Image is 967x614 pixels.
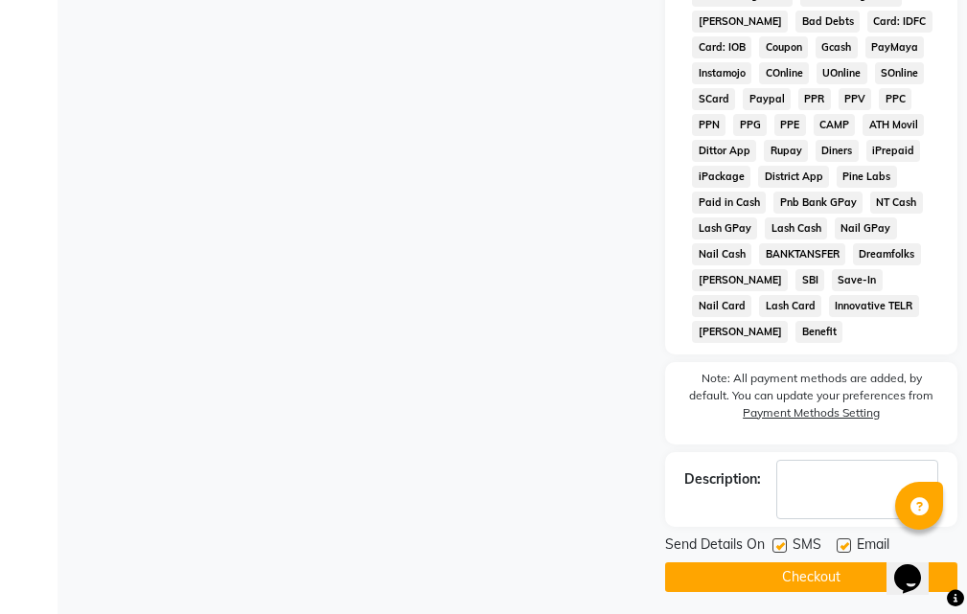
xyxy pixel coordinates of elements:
iframe: chat widget [886,537,948,595]
span: [PERSON_NAME] [692,269,788,291]
span: Dittor App [692,140,756,162]
span: Card: IDFC [867,11,932,33]
span: ATH Movil [863,114,924,136]
span: Bad Debts [795,11,860,33]
span: PPC [879,88,911,110]
span: SMS [793,534,821,558]
span: Lash Cash [765,217,827,239]
span: Nail GPay [835,217,897,239]
span: Benefit [795,321,842,343]
span: iPackage [692,166,750,188]
span: iPrepaid [866,140,921,162]
span: District App [758,166,829,188]
span: Nail Card [692,295,751,317]
span: Paypal [743,88,791,110]
span: SCard [692,88,735,110]
span: BANKTANSFER [759,243,845,265]
span: PPR [798,88,831,110]
span: CAMP [814,114,856,136]
label: Payment Methods Setting [743,404,880,421]
span: SBI [795,269,824,291]
span: Innovative TELR [829,295,919,317]
span: Send Details On [665,534,765,558]
span: Diners [816,140,859,162]
label: Note: All payment methods are added, by default. You can update your preferences from [684,370,938,429]
span: SOnline [875,62,925,84]
span: PPG [733,114,767,136]
span: Lash Card [759,295,821,317]
span: Instamojo [692,62,751,84]
span: Email [857,534,889,558]
span: PPV [839,88,872,110]
span: COnline [759,62,809,84]
span: PPN [692,114,725,136]
span: Paid in Cash [692,192,766,214]
span: NT Cash [870,192,923,214]
span: UOnline [817,62,867,84]
span: Nail Cash [692,243,751,265]
span: Gcash [816,36,858,58]
div: Description: [684,469,761,489]
span: Pnb Bank GPay [773,192,863,214]
span: Rupay [764,140,808,162]
span: Lash GPay [692,217,757,239]
span: Pine Labs [837,166,897,188]
span: [PERSON_NAME] [692,11,788,33]
span: Card: IOB [692,36,751,58]
span: PPE [774,114,806,136]
span: Dreamfolks [853,243,921,265]
span: PayMaya [865,36,925,58]
span: Save-In [832,269,883,291]
span: [PERSON_NAME] [692,321,788,343]
button: Checkout [665,562,957,592]
span: Coupon [759,36,808,58]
